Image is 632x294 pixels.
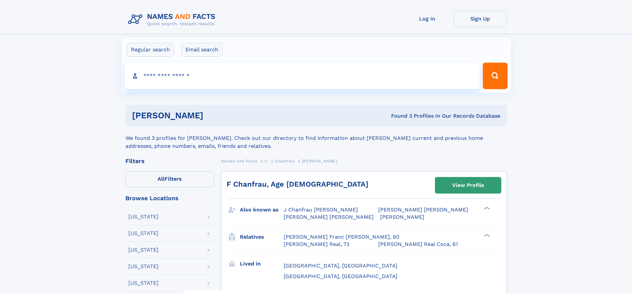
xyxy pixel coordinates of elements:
[128,280,159,286] div: [US_STATE]
[125,195,214,201] div: Browse Locations
[380,214,424,220] span: [PERSON_NAME]
[265,157,268,165] a: C
[454,11,507,27] a: Sign Up
[284,273,397,279] span: [GEOGRAPHIC_DATA], [GEOGRAPHIC_DATA]
[132,111,297,120] h1: [PERSON_NAME]
[125,63,480,89] input: search input
[125,11,221,29] img: Logo Names and Facts
[284,206,358,213] span: J Chanfrau [PERSON_NAME]
[284,233,399,241] a: [PERSON_NAME] Franc [PERSON_NAME], 60
[378,206,468,213] span: [PERSON_NAME] [PERSON_NAME]
[125,171,214,187] label: Filters
[158,176,165,182] span: All
[452,178,484,193] div: View Profile
[401,11,454,27] a: Log In
[128,264,159,269] div: [US_STATE]
[284,241,349,248] a: [PERSON_NAME] Real, 73
[128,214,159,219] div: [US_STATE]
[483,63,507,89] button: Search Button
[275,157,294,165] a: Chanfrau
[128,231,159,236] div: [US_STATE]
[482,233,490,237] div: ❯
[240,204,284,215] h3: Also known as
[125,126,507,150] div: We found 3 profiles for [PERSON_NAME]. Check out our directory to find information about [PERSON_...
[435,177,501,193] a: View Profile
[227,180,368,188] a: F Chanfrau, Age [DEMOGRAPHIC_DATA]
[302,159,337,163] span: [PERSON_NAME]
[240,231,284,243] h3: Relatives
[284,214,374,220] span: [PERSON_NAME] [PERSON_NAME]
[181,43,223,57] label: Email search
[125,158,214,164] div: Filters
[221,157,257,165] a: Names and Facts
[378,241,458,248] a: [PERSON_NAME] Real Coca, 61
[284,263,397,269] span: [GEOGRAPHIC_DATA], [GEOGRAPHIC_DATA]
[265,159,268,163] span: C
[482,206,490,210] div: ❯
[240,258,284,269] h3: Lived in
[127,43,174,57] label: Regular search
[128,247,159,253] div: [US_STATE]
[297,112,500,120] div: Found 3 Profiles In Our Records Database
[275,159,294,163] span: Chanfrau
